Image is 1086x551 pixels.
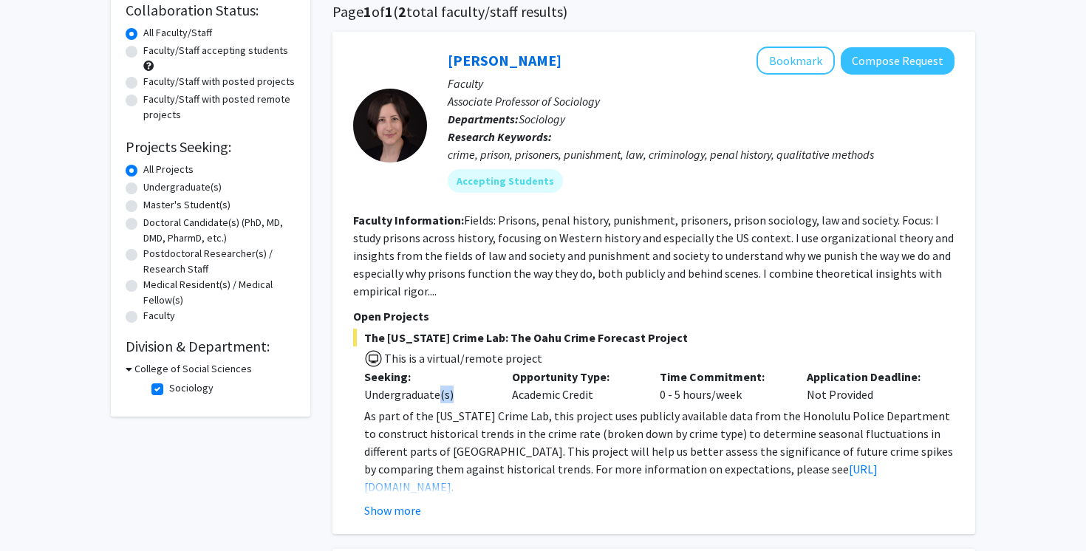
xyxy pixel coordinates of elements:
div: 0 - 5 hours/week [649,368,796,403]
label: Faculty/Staff with posted projects [143,74,295,89]
p: Seeking: [364,368,490,386]
p: Application Deadline: [807,368,932,386]
label: Doctoral Candidate(s) (PhD, MD, DMD, PharmD, etc.) [143,215,296,246]
p: Opportunity Type: [512,368,638,386]
span: The [US_STATE] Crime Lab: The Oahu Crime Forecast Project [353,329,954,346]
h1: Page of ( total faculty/staff results) [332,3,975,21]
span: 1 [385,2,393,21]
a: [PERSON_NAME] [448,51,561,69]
h3: College of Social Sciences [134,361,252,377]
p: . [364,407,954,496]
p: Associate Professor of Sociology [448,92,954,110]
div: Undergraduate(s) [364,386,490,403]
p: Faculty [448,75,954,92]
span: As part of the [US_STATE] Crime Lab, this project uses publicly available data from the Honolulu ... [364,408,953,476]
label: Sociology [169,380,214,396]
button: Add Ashley Rubin to Bookmarks [757,47,835,75]
label: Postdoctoral Researcher(s) / Research Staff [143,246,296,277]
h2: Collaboration Status: [126,1,296,19]
b: Research Keywords: [448,129,552,144]
label: Master's Student(s) [143,197,230,213]
b: Departments: [448,112,519,126]
span: 1 [363,2,372,21]
label: Faculty [143,308,175,324]
span: Sociology [519,112,565,126]
fg-read-more: Fields: Prisons, penal history, punishment, prisoners, prison sociology, law and society. Focus: ... [353,213,954,298]
h2: Projects Seeking: [126,138,296,156]
label: Faculty/Staff with posted remote projects [143,92,296,123]
label: Medical Resident(s) / Medical Fellow(s) [143,277,296,308]
label: All Faculty/Staff [143,25,212,41]
button: Compose Request to Ashley Rubin [841,47,954,75]
div: crime, prison, prisoners, punishment, law, criminology, penal history, qualitative methods [448,146,954,163]
span: This is a virtual/remote project [383,351,542,366]
button: Show more [364,502,421,519]
div: Academic Credit [501,368,649,403]
span: 2 [398,2,406,21]
a: [URL][DOMAIN_NAME] [364,462,878,494]
label: Faculty/Staff accepting students [143,43,288,58]
p: Time Commitment: [660,368,785,386]
iframe: Chat [11,485,63,540]
b: Faculty Information: [353,213,464,227]
label: Undergraduate(s) [143,179,222,195]
mat-chip: Accepting Students [448,169,563,193]
p: Open Projects [353,307,954,325]
h2: Division & Department: [126,338,296,355]
div: Not Provided [796,368,943,403]
label: All Projects [143,162,194,177]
